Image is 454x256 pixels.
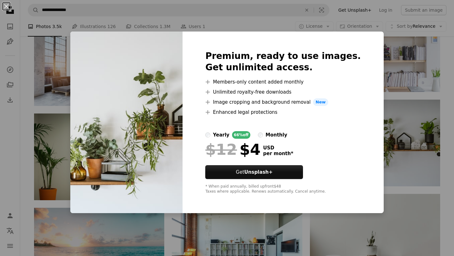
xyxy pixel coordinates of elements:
strong: Unsplash+ [244,169,273,175]
span: USD [263,145,293,151]
input: yearly66%off [205,132,210,137]
h2: Premium, ready to use images. Get unlimited access. [205,50,361,73]
span: $12 [205,141,237,158]
div: yearly [213,131,229,139]
li: Image cropping and background removal [205,98,361,106]
div: * When paid annually, billed upfront $48 Taxes where applicable. Renews automatically. Cancel any... [205,184,361,194]
img: premium_photo-1673203734665-0a534c043b7f [70,32,183,213]
input: monthly [258,132,263,137]
div: $4 [205,141,260,158]
div: 66% off [232,131,251,139]
span: New [313,98,328,106]
li: Members-only content added monthly [205,78,361,86]
li: Unlimited royalty-free downloads [205,88,361,96]
button: GetUnsplash+ [205,165,303,179]
div: monthly [265,131,287,139]
li: Enhanced legal protections [205,108,361,116]
span: per month * [263,151,293,156]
